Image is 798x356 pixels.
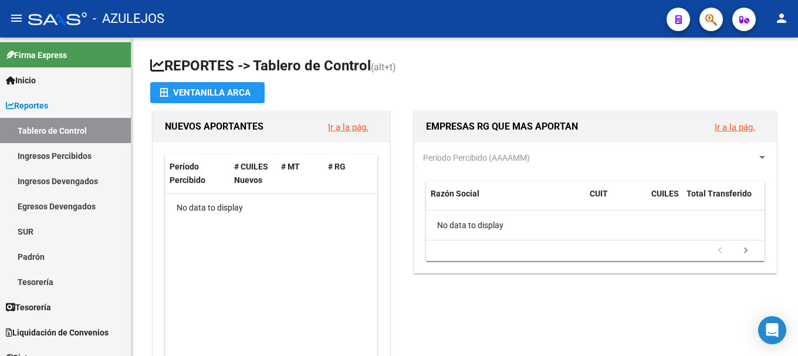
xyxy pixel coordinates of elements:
span: # CUILES Nuevos [234,162,268,185]
span: Período Percibido (AAAAMM) [423,153,530,162]
button: Ir a la pág. [705,116,765,138]
span: Reportes [6,99,48,112]
div: No data to display [165,194,377,223]
span: Total Transferido [687,189,752,198]
a: Ir a la pág. [715,122,755,133]
span: Liquidación de Convenios [6,326,109,339]
datatable-header-cell: Razón Social [426,181,585,220]
a: go to next page [735,245,757,257]
div: Ventanilla ARCA [160,82,255,103]
datatable-header-cell: CUILES [647,181,682,220]
div: No data to display [426,211,764,240]
datatable-header-cell: Total Transferido [682,181,764,220]
span: NUEVOS APORTANTES [165,121,263,132]
button: Ventanilla ARCA [150,82,265,103]
datatable-header-cell: # MT [276,154,323,193]
button: Ir a la pág. [319,116,378,138]
span: - AZULEJOS [93,6,164,32]
span: (alt+t) [371,62,396,73]
mat-icon: menu [9,11,23,25]
span: Razón Social [431,189,479,198]
a: Ir a la pág. [328,122,368,133]
h1: REPORTES -> Tablero de Control [150,56,779,77]
span: CUILES [651,189,679,198]
span: CUIT [590,189,608,198]
datatable-header-cell: # RG [323,154,370,193]
div: Open Intercom Messenger [758,316,786,344]
a: go to previous page [709,245,731,257]
span: Firma Express [6,49,67,62]
span: Inicio [6,74,36,87]
datatable-header-cell: # CUILES Nuevos [229,154,276,193]
span: # RG [328,162,346,171]
mat-icon: person [775,11,789,25]
datatable-header-cell: CUIT [585,181,647,220]
span: # MT [281,162,300,171]
span: EMPRESAS RG QUE MAS APORTAN [426,121,578,132]
span: Período Percibido [170,162,205,185]
span: Tesorería [6,301,51,314]
datatable-header-cell: Período Percibido [165,154,229,193]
